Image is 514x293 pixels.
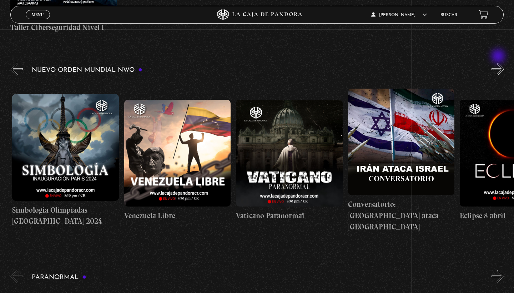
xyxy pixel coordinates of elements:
[124,81,231,240] a: Venezuela Libre
[12,81,119,240] a: Simbología Olimpiadas [GEOGRAPHIC_DATA] 2024
[492,270,504,283] button: Next
[479,10,488,20] a: View your shopping cart
[348,81,455,240] a: Conversatorio: [GEOGRAPHIC_DATA] ataca [GEOGRAPHIC_DATA]
[12,204,119,227] h4: Simbología Olimpiadas [GEOGRAPHIC_DATA] 2024
[371,13,427,17] span: [PERSON_NAME]
[492,63,504,75] button: Next
[32,274,86,281] h3: Paranormal
[236,210,343,222] h4: Vaticano Paranormal
[32,67,142,74] h3: Nuevo Orden Mundial NWO
[10,22,117,33] h4: Taller Ciberseguridad Nivel I
[124,210,231,222] h4: Venezuela Libre
[10,63,23,75] button: Previous
[10,270,23,283] button: Previous
[30,19,46,24] span: Cerrar
[440,13,457,17] a: Buscar
[348,199,455,233] h4: Conversatorio: [GEOGRAPHIC_DATA] ataca [GEOGRAPHIC_DATA]
[32,13,44,17] span: Menu
[236,81,343,240] a: Vaticano Paranormal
